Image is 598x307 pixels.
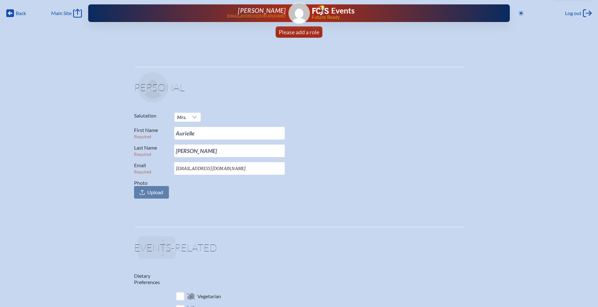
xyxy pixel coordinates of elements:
[279,29,319,36] span: Please add a role
[134,169,151,174] span: Required
[134,82,464,97] h1: Personal
[134,273,160,285] label: Dietary Preferences
[197,293,221,299] span: Vegetarian
[312,5,329,15] img: Florida Council of Independent Schools
[51,10,72,16] span: Main Site
[134,243,464,258] h1: Events-related
[134,152,151,157] span: Required
[134,112,169,119] label: Salutation
[134,145,169,157] label: Last Name
[565,10,581,16] span: Log out
[276,26,322,38] a: Please add a role
[16,10,26,16] span: Back
[134,127,169,140] label: First Name
[51,9,82,18] a: Main Site
[312,15,490,19] span: Future Ready
[134,134,151,139] span: Required
[177,114,186,120] span: Mrs.
[312,5,355,16] a: FCIS LogoEvents
[312,5,490,19] div: FCIS Events — Future ready
[134,162,169,175] label: Email
[331,7,355,15] h1: Events
[147,189,163,195] span: Upload
[134,180,169,199] label: Photo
